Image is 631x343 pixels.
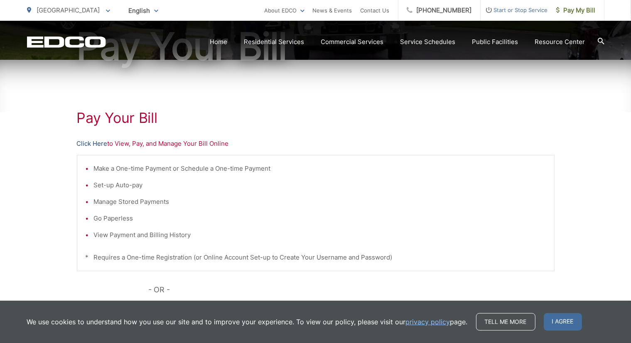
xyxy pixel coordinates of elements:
[94,213,546,223] li: Go Paperless
[400,37,456,47] a: Service Schedules
[535,37,585,47] a: Resource Center
[556,5,596,15] span: Pay My Bill
[27,36,106,48] a: EDCD logo. Return to the homepage.
[148,284,555,296] p: - OR -
[94,180,546,190] li: Set-up Auto-pay
[94,197,546,207] li: Manage Stored Payments
[265,5,304,15] a: About EDCO
[94,164,546,174] li: Make a One-time Payment or Schedule a One-time Payment
[77,139,108,149] a: Click Here
[313,5,352,15] a: News & Events
[472,37,518,47] a: Public Facilities
[77,110,555,126] h1: Pay Your Bill
[37,6,100,14] span: [GEOGRAPHIC_DATA]
[210,37,228,47] a: Home
[94,230,546,240] li: View Payment and Billing History
[361,5,390,15] a: Contact Us
[123,3,165,18] span: English
[321,37,384,47] a: Commercial Services
[27,317,468,327] p: We use cookies to understand how you use our site and to improve your experience. To view our pol...
[86,252,546,262] p: * Requires a One-time Registration (or Online Account Set-up to Create Your Username and Password)
[406,317,450,327] a: privacy policy
[244,37,304,47] a: Residential Services
[77,139,555,149] p: to View, Pay, and Manage Your Bill Online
